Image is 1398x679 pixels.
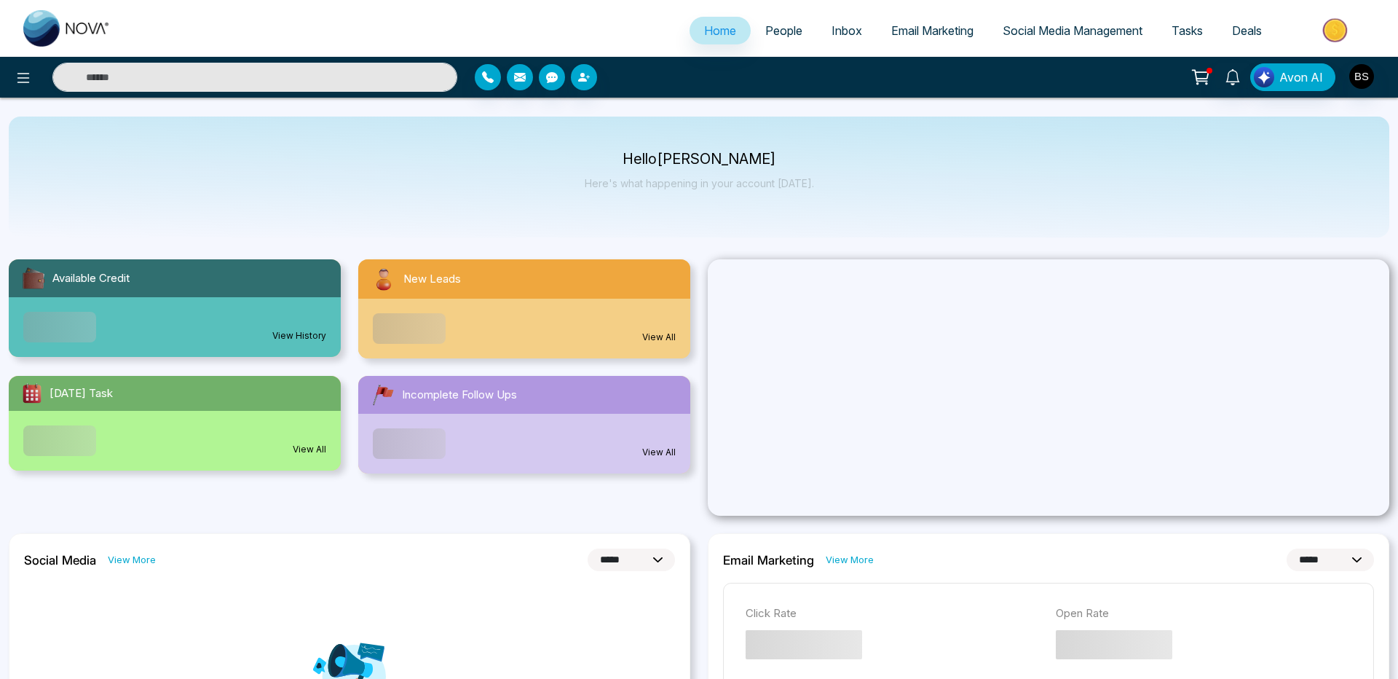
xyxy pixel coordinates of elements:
[108,553,156,567] a: View More
[50,385,113,402] span: [DATE] Task
[832,23,862,38] span: Inbox
[403,271,461,288] span: New Leads
[1232,23,1262,38] span: Deals
[751,17,817,44] a: People
[817,17,877,44] a: Inbox
[370,382,396,408] img: followUps.svg
[877,17,988,44] a: Email Marketing
[642,331,676,344] a: View All
[704,23,736,38] span: Home
[1003,23,1142,38] span: Social Media Management
[20,382,44,405] img: todayTask.svg
[891,23,974,38] span: Email Marketing
[723,553,814,568] h2: Email Marketing
[585,153,814,165] p: Hello [PERSON_NAME]
[642,446,676,459] a: View All
[585,177,814,189] p: Here's what happening in your account [DATE].
[24,553,96,568] h2: Social Media
[1217,17,1276,44] a: Deals
[1349,64,1374,89] img: User Avatar
[988,17,1157,44] a: Social Media Management
[23,10,111,47] img: Nova CRM Logo
[402,387,517,404] span: Incomplete Follow Ups
[370,265,398,293] img: newLeads.svg
[1172,23,1203,38] span: Tasks
[1056,605,1351,622] p: Open Rate
[765,23,802,38] span: People
[1254,67,1274,87] img: Lead Flow
[690,17,751,44] a: Home
[1284,14,1389,47] img: Market-place.gif
[1157,17,1217,44] a: Tasks
[293,443,326,456] a: View All
[272,329,326,342] a: View History
[826,553,874,567] a: View More
[1279,68,1323,86] span: Avon AI
[349,376,699,474] a: Incomplete Follow UpsView All
[52,270,130,287] span: Available Credit
[20,265,47,291] img: availableCredit.svg
[1250,63,1335,91] button: Avon AI
[349,259,699,358] a: New LeadsView All
[746,605,1041,622] p: Click Rate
